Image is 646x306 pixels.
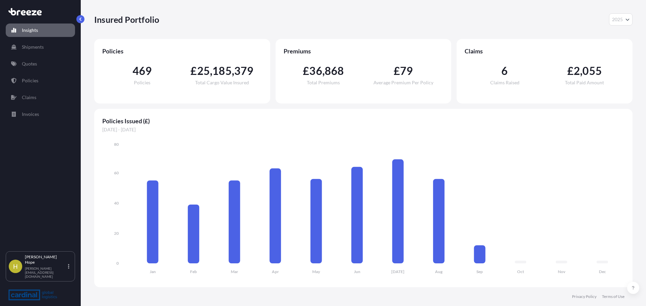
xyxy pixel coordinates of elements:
span: 79 [400,65,413,76]
a: Insights [6,24,75,37]
span: , [322,65,325,76]
span: 055 [582,65,602,76]
p: Quotes [22,60,37,67]
span: 25 [197,65,210,76]
span: Claims Raised [490,80,519,85]
span: Total Cargo Value Insured [195,80,249,85]
span: £ [394,65,400,76]
a: Policies [6,74,75,87]
a: Invoices [6,107,75,121]
tspan: Sep [476,269,483,274]
tspan: 0 [116,261,119,266]
a: Terms of Use [602,294,624,299]
tspan: Jan [150,269,156,274]
span: [DATE] - [DATE] [102,126,624,133]
tspan: 40 [114,201,119,206]
tspan: Dec [599,269,606,274]
span: Claims [465,47,624,55]
tspan: 80 [114,142,119,147]
tspan: 20 [114,231,119,236]
span: , [580,65,582,76]
a: Shipments [6,40,75,54]
p: Shipments [22,44,44,50]
span: , [210,65,212,76]
span: £ [190,65,197,76]
tspan: Aug [435,269,443,274]
p: Insights [22,27,38,34]
tspan: Nov [558,269,566,274]
p: Policies [22,77,38,84]
p: Insured Portfolio [94,14,159,25]
span: £ [567,65,574,76]
p: Invoices [22,111,39,118]
span: 868 [325,65,344,76]
p: [PERSON_NAME] Hope [25,254,67,265]
span: Total Paid Amount [565,80,604,85]
span: 6 [501,65,508,76]
p: [PERSON_NAME][EMAIL_ADDRESS][DOMAIN_NAME] [25,266,67,278]
span: Policies [134,80,150,85]
img: organization-logo [8,290,57,300]
tspan: [DATE] [391,269,404,274]
tspan: 60 [114,170,119,175]
tspan: Feb [190,269,197,274]
p: Claims [22,94,36,101]
span: Premiums [284,47,443,55]
span: 379 [234,65,254,76]
tspan: Jun [354,269,360,274]
span: Total Premiums [307,80,340,85]
span: 2 [574,65,580,76]
span: , [232,65,234,76]
span: Average Premium Per Policy [373,80,433,85]
span: Policies Issued (£) [102,117,624,125]
span: Policies [102,47,262,55]
span: £ [303,65,309,76]
a: Quotes [6,57,75,71]
tspan: Apr [272,269,279,274]
span: 2025 [612,16,623,23]
span: 36 [309,65,322,76]
span: H [13,263,18,270]
span: 185 [212,65,232,76]
a: Claims [6,91,75,104]
tspan: May [312,269,320,274]
tspan: Mar [231,269,238,274]
button: Year Selector [609,13,633,26]
span: 469 [133,65,152,76]
tspan: Oct [517,269,524,274]
a: Privacy Policy [572,294,597,299]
